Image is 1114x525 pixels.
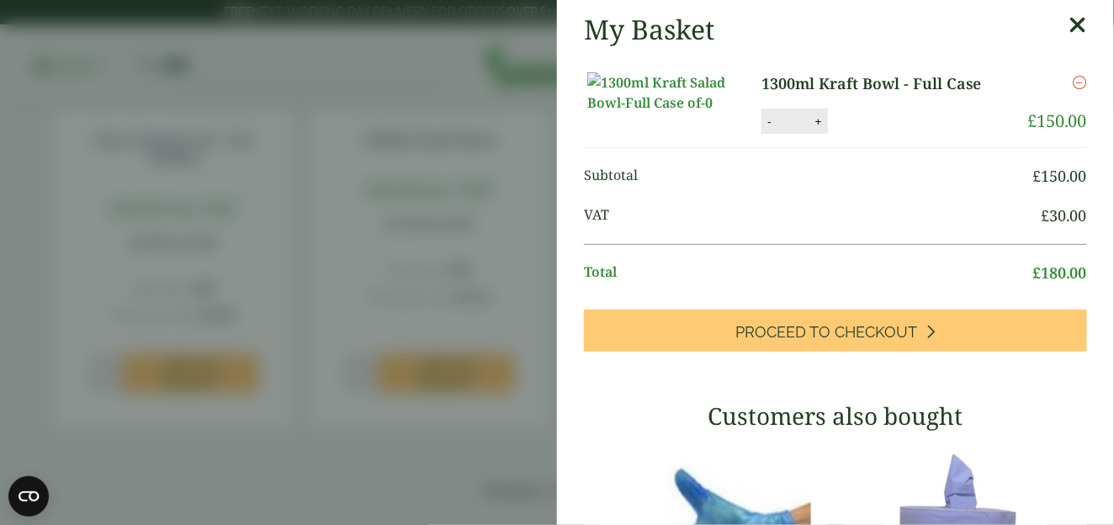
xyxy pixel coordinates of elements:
[1032,166,1041,186] span: £
[1041,205,1049,225] span: £
[1027,109,1087,132] bdi: 150.00
[1032,262,1087,283] bdi: 180.00
[584,310,1087,352] a: Proceed to Checkout
[1074,72,1087,93] a: Remove this item
[584,262,1032,284] span: Total
[1032,166,1087,186] bdi: 150.00
[1032,262,1041,283] span: £
[761,72,1004,95] a: 1300ml Kraft Bowl - Full Case
[810,114,827,129] button: +
[1027,109,1037,132] span: £
[584,13,714,45] h2: My Basket
[1041,205,1087,225] bdi: 30.00
[584,204,1041,227] span: VAT
[8,476,49,517] button: Open CMP widget
[762,114,776,129] button: -
[736,323,918,342] span: Proceed to Checkout
[587,72,739,113] img: 1300ml Kraft Salad Bowl-Full Case of-0
[584,402,1087,431] h3: Customers also bought
[584,165,1032,188] span: Subtotal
